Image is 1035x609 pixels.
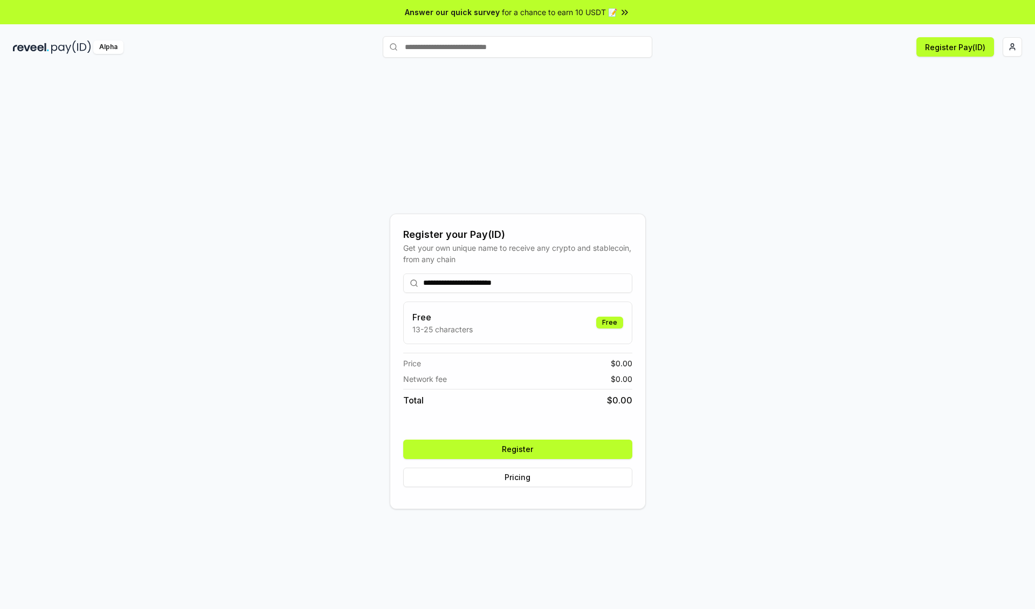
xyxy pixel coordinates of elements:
[412,324,473,335] p: 13-25 characters
[403,242,632,265] div: Get your own unique name to receive any crypto and stablecoin, from any chain
[93,40,123,54] div: Alpha
[403,358,421,369] span: Price
[403,373,447,385] span: Network fee
[51,40,91,54] img: pay_id
[502,6,617,18] span: for a chance to earn 10 USDT 📝
[13,40,49,54] img: reveel_dark
[611,358,632,369] span: $ 0.00
[403,227,632,242] div: Register your Pay(ID)
[403,394,424,407] span: Total
[611,373,632,385] span: $ 0.00
[596,317,623,329] div: Free
[405,6,500,18] span: Answer our quick survey
[916,37,994,57] button: Register Pay(ID)
[403,468,632,487] button: Pricing
[607,394,632,407] span: $ 0.00
[403,440,632,459] button: Register
[412,311,473,324] h3: Free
